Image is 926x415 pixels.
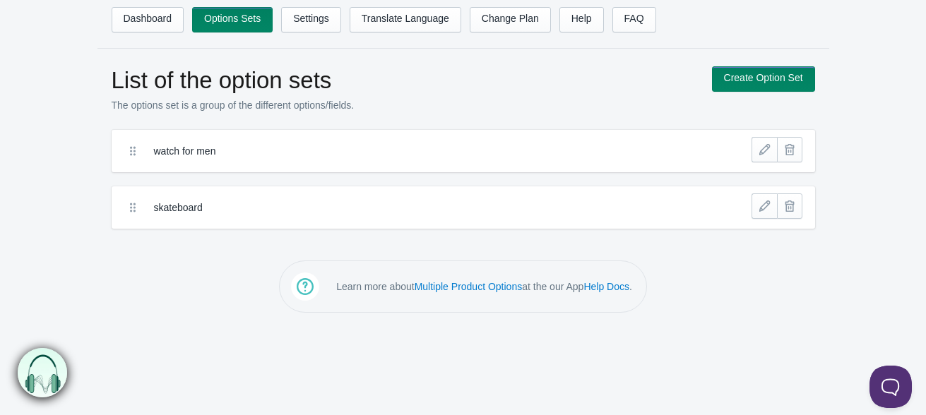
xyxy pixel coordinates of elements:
a: Multiple Product Options [415,281,523,292]
label: watch for men [154,144,669,158]
h1: List of the option sets [112,66,698,95]
p: The options set is a group of the different options/fields. [112,98,698,112]
a: Options Sets [192,7,273,32]
a: Translate Language [350,7,461,32]
a: Help Docs [583,281,629,292]
a: Dashboard [112,7,184,32]
iframe: Toggle Customer Support [869,366,912,408]
a: Change Plan [470,7,551,32]
img: bxm.png [18,348,67,397]
p: Learn more about at the our App . [336,279,632,294]
a: FAQ [612,7,656,32]
a: Help [559,7,604,32]
a: Settings [281,7,341,32]
label: skateboard [154,200,669,215]
a: Create Option Set [712,66,815,92]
